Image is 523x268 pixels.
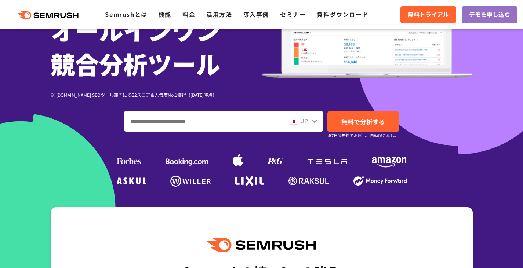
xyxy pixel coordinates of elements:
[400,6,456,23] a: 無料トライアル
[327,111,399,132] a: 無料で分析する
[159,10,171,19] a: 機能
[317,10,368,19] a: 資料ダウンロード
[301,116,308,125] span: JP
[105,10,147,19] a: Semrushとは
[327,132,398,139] small: ※7日間無料でお試し。自動課金なし。
[207,238,315,252] img: Semrush
[206,10,232,19] a: 活用方法
[341,117,385,126] span: 無料で分析する
[51,91,262,98] div: ※ [DOMAIN_NAME] SEOツール部門にてG2スコア＆人気度No.1獲得（[DATE]時点）
[462,6,517,23] a: デモを申し込む
[124,111,283,131] input: ドメイン、キーワードまたはURLを入力してください
[408,10,449,19] span: 無料トライアル
[243,10,269,19] a: 導入事例
[51,13,262,80] h1: オールインワン 競合分析ツール
[280,10,306,19] a: セミナー
[469,10,510,19] span: デモを申し込む
[182,10,195,19] a: 料金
